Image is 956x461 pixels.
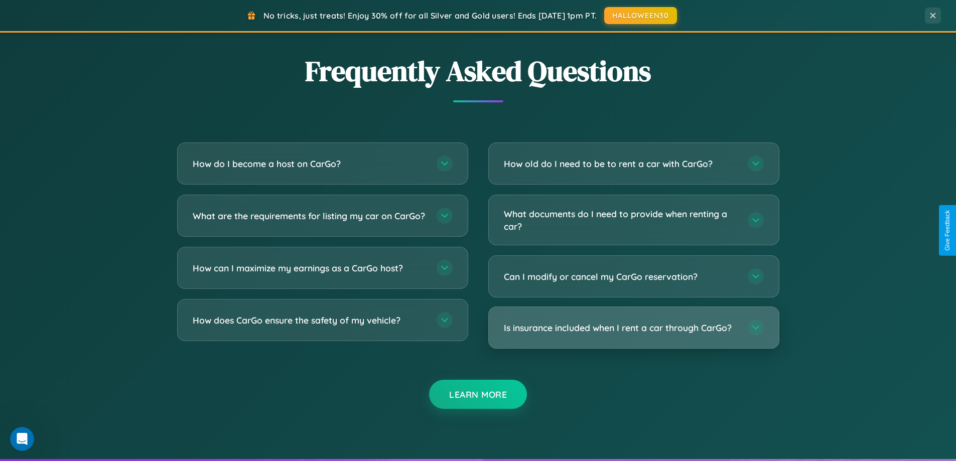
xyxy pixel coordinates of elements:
[10,427,34,451] iframe: Intercom live chat
[193,158,427,170] h3: How do I become a host on CarGo?
[604,7,677,24] button: HALLOWEEN30
[193,210,427,222] h3: What are the requirements for listing my car on CarGo?
[177,52,779,90] h2: Frequently Asked Questions
[263,11,597,21] span: No tricks, just treats! Enjoy 30% off for all Silver and Gold users! Ends [DATE] 1pm PT.
[944,210,951,251] div: Give Feedback
[504,208,738,232] h3: What documents do I need to provide when renting a car?
[193,314,427,327] h3: How does CarGo ensure the safety of my vehicle?
[504,270,738,283] h3: Can I modify or cancel my CarGo reservation?
[429,380,527,409] button: Learn More
[504,158,738,170] h3: How old do I need to be to rent a car with CarGo?
[193,262,427,274] h3: How can I maximize my earnings as a CarGo host?
[504,322,738,334] h3: Is insurance included when I rent a car through CarGo?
